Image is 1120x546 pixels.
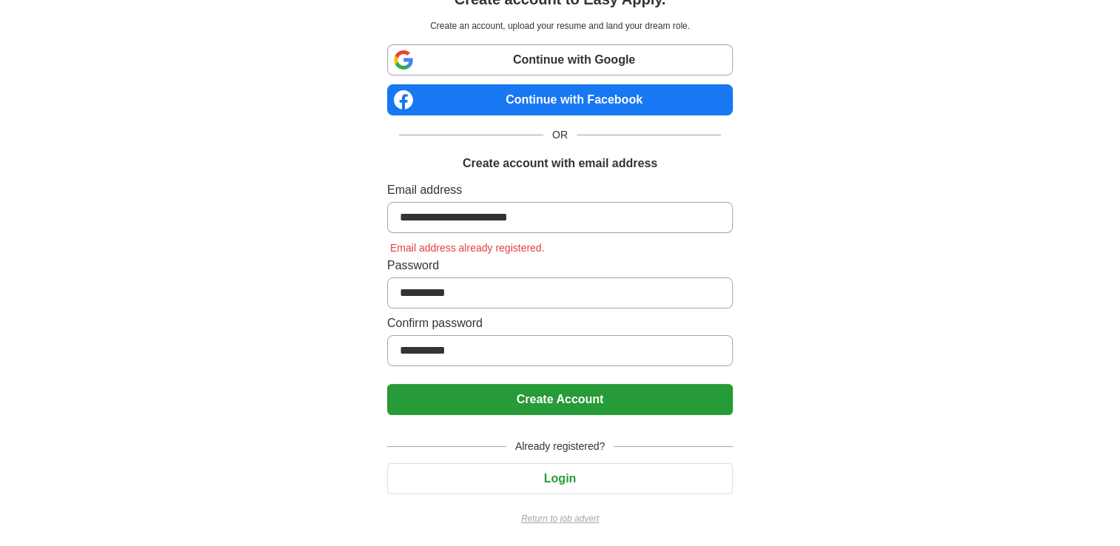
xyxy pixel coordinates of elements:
[387,314,733,332] label: Confirm password
[387,512,733,525] a: Return to job advert
[387,472,733,485] a: Login
[387,242,548,254] span: Email address already registered.
[387,181,733,199] label: Email address
[463,155,657,172] h1: Create account with email address
[543,127,577,143] span: OR
[506,439,614,454] span: Already registered?
[390,19,730,33] p: Create an account, upload your resume and land your dream role.
[387,257,733,274] label: Password
[387,384,733,415] button: Create Account
[387,84,733,115] a: Continue with Facebook
[387,44,733,75] a: Continue with Google
[387,463,733,494] button: Login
